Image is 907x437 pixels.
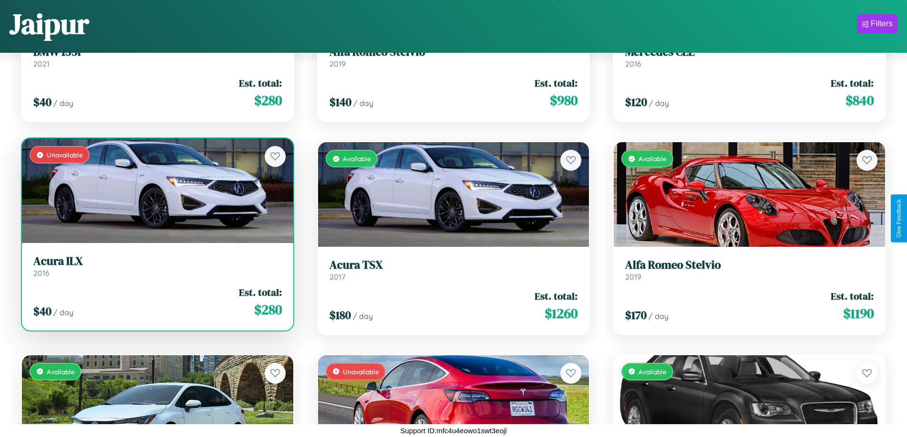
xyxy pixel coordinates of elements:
[625,94,647,110] span: $ 120
[648,311,668,321] span: / day
[625,45,874,68] a: Mercedes CLE2016
[329,59,346,68] span: 2019
[33,94,51,110] span: $ 40
[254,91,282,110] span: $ 280
[47,368,75,376] span: Available
[254,300,282,319] span: $ 280
[10,4,89,43] h1: Jaipur
[831,289,874,303] span: Est. total:
[649,98,669,108] span: / day
[896,199,902,238] div: Give Feedback
[625,307,647,323] span: $ 170
[47,151,83,159] span: Unavailable
[53,308,73,317] span: / day
[535,76,578,90] span: Est. total:
[871,19,893,29] div: Filters
[33,303,51,319] span: $ 40
[329,258,578,272] h3: Acura TSX
[33,268,50,278] span: 2016
[33,45,282,68] a: BMW 135i2021
[329,307,351,323] span: $ 180
[33,254,282,268] h3: Acura ILX
[400,424,507,437] p: Support ID: mfc4u4eowo1swt3eojl
[638,155,667,163] span: Available
[638,368,667,376] span: Available
[535,289,578,303] span: Est. total:
[239,285,282,299] span: Est. total:
[53,98,73,108] span: / day
[846,91,874,110] span: $ 840
[329,45,578,68] a: Alfa Romeo Stelvio2019
[33,254,282,278] a: Acura ILX2016
[843,304,874,323] span: $ 1190
[550,91,578,110] span: $ 980
[239,76,282,90] span: Est. total:
[33,59,50,68] span: 2021
[353,98,373,108] span: / day
[625,59,641,68] span: 2016
[343,368,379,376] span: Unavailable
[857,14,897,33] button: Filters
[329,258,578,282] a: Acura TSX2017
[831,76,874,90] span: Est. total:
[625,258,874,272] h3: Alfa Romeo Stelvio
[545,304,578,323] span: $ 1260
[625,258,874,282] a: Alfa Romeo Stelvio2019
[329,272,345,282] span: 2017
[353,311,373,321] span: / day
[343,155,371,163] span: Available
[625,272,641,282] span: 2019
[329,94,351,110] span: $ 140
